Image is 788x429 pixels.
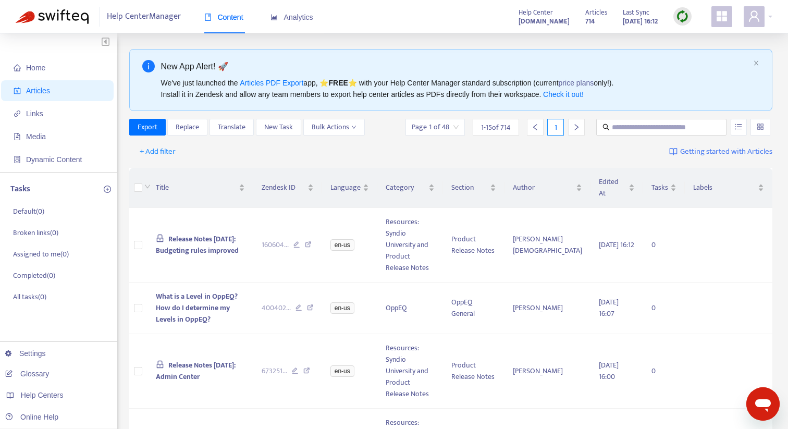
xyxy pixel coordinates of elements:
a: Settings [5,349,46,358]
a: Articles PDF Export [240,79,303,87]
p: Broken links ( 0 ) [13,227,58,238]
span: link [14,110,21,117]
span: en-us [330,239,354,251]
span: [DATE] 16:12 [599,239,634,251]
button: + Add filter [132,143,183,160]
span: account-book [14,87,21,94]
span: Articles [26,87,50,95]
span: container [14,156,21,163]
p: Assigned to me ( 0 ) [13,249,69,260]
td: [PERSON_NAME] [504,334,590,409]
a: price plans [559,79,594,87]
span: right [573,124,580,131]
span: Release Notes [DATE]: Budgeting rules improved [156,233,239,256]
span: 1 - 15 of 714 [481,122,511,133]
th: Category [377,168,443,208]
td: OppEQ [377,283,443,334]
span: 400402 ... [262,302,291,314]
span: What is a Level in OppEQ? How do I determine my Levels in OppEQ? [156,290,238,325]
button: Bulk Actionsdown [303,119,365,136]
span: Title [156,182,237,193]
span: Labels [693,182,756,193]
td: [PERSON_NAME] [504,283,590,334]
th: Tasks [643,168,685,208]
strong: 714 [585,16,595,27]
span: Bulk Actions [312,121,356,133]
button: Translate [210,119,254,136]
img: Swifteq [16,9,89,24]
button: close [753,60,759,67]
span: file-image [14,133,21,140]
span: Category [386,182,426,193]
span: Content [204,13,243,21]
span: Replace [176,121,199,133]
div: New App Alert! 🚀 [161,60,749,73]
a: Glossary [5,370,49,378]
th: Language [322,168,377,208]
span: [DATE] 16:00 [599,359,619,383]
th: Title [147,168,253,208]
td: Product Release Notes [443,334,504,409]
span: Last Sync [623,7,649,18]
a: Check it out! [543,90,584,99]
span: Help Center Manager [107,7,181,27]
p: Default ( 0 ) [13,206,44,217]
span: user [748,10,760,22]
span: book [204,14,212,21]
span: 160604 ... [262,239,289,251]
span: unordered-list [735,123,742,130]
p: All tasks ( 0 ) [13,291,46,302]
img: image-link [669,148,678,156]
th: Section [443,168,504,208]
strong: [DATE] 16:12 [623,16,658,27]
iframe: Button to launch messaging window [746,387,780,421]
span: 673251 ... [262,365,287,377]
span: close [753,60,759,66]
button: Export [129,119,166,136]
a: Getting started with Articles [669,143,772,160]
span: Zendesk ID [262,182,305,193]
div: We've just launched the app, ⭐ ⭐️ with your Help Center Manager standard subscription (current on... [161,77,749,100]
td: [PERSON_NAME][DEMOGRAPHIC_DATA] [504,208,590,283]
td: 0 [643,334,685,409]
div: 1 [547,119,564,136]
span: Author [513,182,574,193]
span: down [144,183,151,190]
span: Analytics [270,13,313,21]
span: en-us [330,302,354,314]
span: lock [156,360,164,369]
button: Replace [167,119,207,136]
strong: [DOMAIN_NAME] [519,16,570,27]
span: search [602,124,610,131]
th: Author [504,168,590,208]
span: Media [26,132,46,141]
td: Product Release Notes [443,208,504,283]
td: OppEQ General [443,283,504,334]
img: sync.dc5367851b00ba804db3.png [676,10,689,23]
td: 0 [643,283,685,334]
th: Labels [685,168,772,208]
span: Articles [585,7,607,18]
span: Links [26,109,43,118]
th: Zendesk ID [253,168,322,208]
span: Home [26,64,45,72]
span: Section [451,182,488,193]
span: down [351,125,356,130]
td: Resources: Syndio University and Product Release Notes [377,334,443,409]
td: Resources: Syndio University and Product Release Notes [377,208,443,283]
span: Release Notes [DATE]: Admin Center [156,359,236,383]
span: Tasks [651,182,668,193]
span: [DATE] 16:07 [599,296,619,320]
span: Language [330,182,361,193]
span: home [14,64,21,71]
td: 0 [643,208,685,283]
a: Online Help [5,413,58,421]
span: lock [156,234,164,242]
span: appstore [716,10,728,22]
b: FREE [328,79,348,87]
span: New Task [264,121,293,133]
span: Help Centers [21,391,64,399]
span: Export [138,121,157,133]
span: Help Center [519,7,553,18]
span: Dynamic Content [26,155,82,164]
